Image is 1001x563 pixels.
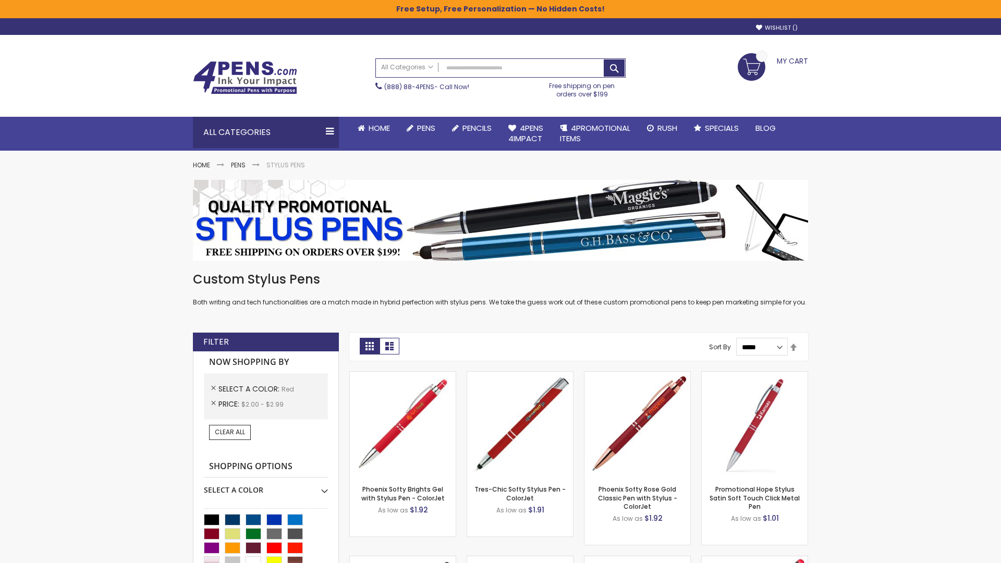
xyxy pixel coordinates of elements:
[410,505,428,515] span: $1.92
[384,82,434,91] a: (888) 88-4PENS
[369,123,390,133] span: Home
[209,425,251,439] a: Clear All
[241,400,284,409] span: $2.00 - $2.99
[218,384,282,394] span: Select A Color
[204,456,328,478] strong: Shopping Options
[266,161,305,169] strong: Stylus Pens
[731,514,761,523] span: As low as
[657,123,677,133] span: Rush
[444,117,500,140] a: Pencils
[710,485,800,510] a: Promotional Hope Stylus Satin Soft Touch Click Metal Pen
[539,78,626,99] div: Free shipping on pen orders over $199
[584,371,690,380] a: Phoenix Softy Rose Gold Classic Pen with Stylus - ColorJet-Red
[709,342,731,351] label: Sort By
[613,514,643,523] span: As low as
[508,123,543,144] span: 4Pens 4impact
[218,399,241,409] span: Price
[350,372,456,478] img: Phoenix Softy Brights Gel with Stylus Pen - ColorJet-Red
[528,505,544,515] span: $1.91
[756,24,798,32] a: Wishlist
[349,117,398,140] a: Home
[598,485,677,510] a: Phoenix Softy Rose Gold Classic Pen with Stylus - ColorJet
[361,485,445,502] a: Phoenix Softy Brights Gel with Stylus Pen - ColorJet
[360,338,380,354] strong: Grid
[496,506,527,515] span: As low as
[204,351,328,373] strong: Now Shopping by
[639,117,686,140] a: Rush
[384,82,469,91] span: - Call Now!
[381,63,433,71] span: All Categories
[747,117,784,140] a: Blog
[705,123,739,133] span: Specials
[193,180,808,261] img: Stylus Pens
[560,123,630,144] span: 4PROMOTIONAL ITEMS
[644,513,663,523] span: $1.92
[552,117,639,151] a: 4PROMOTIONALITEMS
[231,161,246,169] a: Pens
[702,371,808,380] a: Promotional Hope Stylus Satin Soft Touch Click Metal Pen-Red
[203,336,229,348] strong: Filter
[282,385,294,394] span: Red
[193,161,210,169] a: Home
[686,117,747,140] a: Specials
[350,371,456,380] a: Phoenix Softy Brights Gel with Stylus Pen - ColorJet-Red
[467,371,573,380] a: Tres-Chic Softy Stylus Pen - ColorJet-Red
[193,271,808,307] div: Both writing and tech functionalities are a match made in hybrid perfection with stylus pens. We ...
[462,123,492,133] span: Pencils
[398,117,444,140] a: Pens
[500,117,552,151] a: 4Pens4impact
[417,123,435,133] span: Pens
[193,117,339,148] div: All Categories
[755,123,776,133] span: Blog
[215,427,245,436] span: Clear All
[204,478,328,495] div: Select A Color
[376,59,438,76] a: All Categories
[474,485,566,502] a: Tres-Chic Softy Stylus Pen - ColorJet
[702,372,808,478] img: Promotional Hope Stylus Satin Soft Touch Click Metal Pen-Red
[467,372,573,478] img: Tres-Chic Softy Stylus Pen - ColorJet-Red
[584,372,690,478] img: Phoenix Softy Rose Gold Classic Pen with Stylus - ColorJet-Red
[378,506,408,515] span: As low as
[763,513,779,523] span: $1.01
[193,271,808,288] h1: Custom Stylus Pens
[193,61,297,94] img: 4Pens Custom Pens and Promotional Products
